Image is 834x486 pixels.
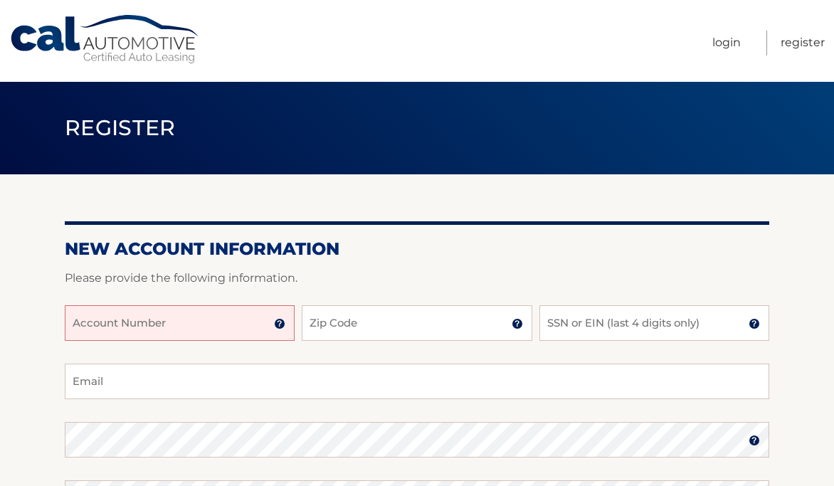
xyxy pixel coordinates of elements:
[9,14,201,65] a: Cal Automotive
[749,318,760,329] img: tooltip.svg
[539,305,769,341] input: SSN or EIN (last 4 digits only)
[512,318,523,329] img: tooltip.svg
[781,31,825,56] a: Register
[65,268,769,288] p: Please provide the following information.
[65,115,176,141] span: Register
[302,305,532,341] input: Zip Code
[65,238,769,260] h2: New Account Information
[712,31,741,56] a: Login
[65,364,769,399] input: Email
[65,305,295,341] input: Account Number
[274,318,285,329] img: tooltip.svg
[749,435,760,446] img: tooltip.svg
